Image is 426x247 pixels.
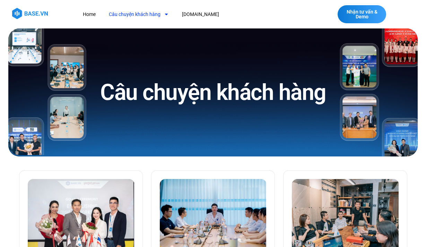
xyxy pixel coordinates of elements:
[78,8,101,21] a: Home
[177,8,224,21] a: [DOMAIN_NAME]
[345,9,379,19] span: Nhận tư vấn & Demo
[338,5,386,23] a: Nhận tư vấn & Demo
[104,8,174,21] a: Câu chuyện khách hàng
[100,78,326,107] h1: Câu chuyện khách hàng
[78,8,304,21] nav: Menu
